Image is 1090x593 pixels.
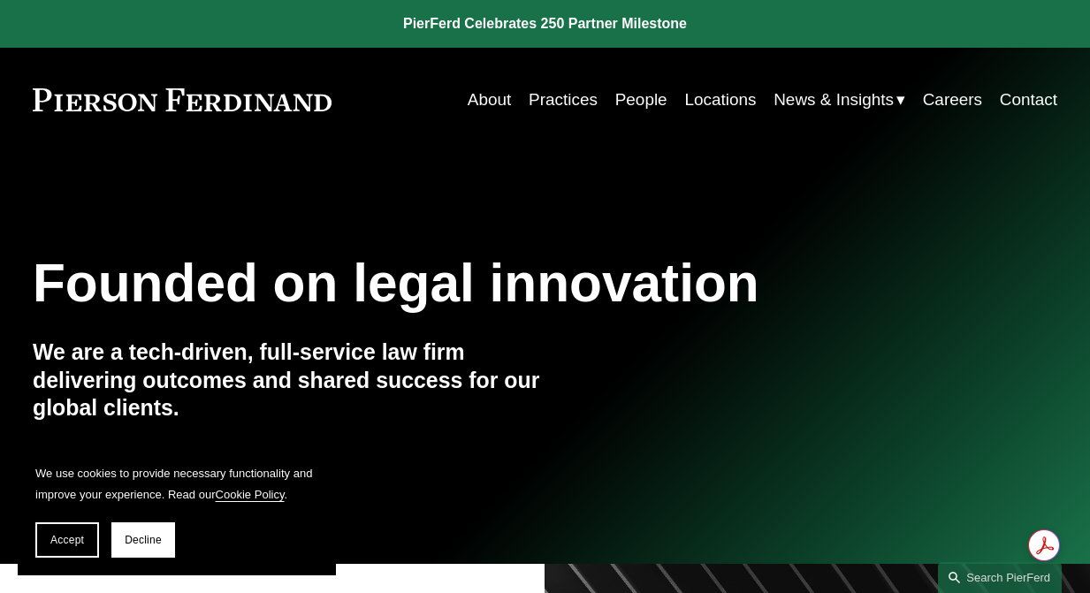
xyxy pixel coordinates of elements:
[216,488,285,501] a: Cookie Policy
[18,445,336,575] section: Cookie banner
[125,534,162,546] span: Decline
[33,253,887,314] h1: Founded on legal innovation
[111,522,175,558] button: Decline
[615,83,667,117] a: People
[529,83,598,117] a: Practices
[938,562,1062,593] a: Search this site
[33,338,545,422] h4: We are a tech-driven, full-service law firm delivering outcomes and shared success for our global...
[774,83,905,117] a: folder dropdown
[684,83,756,117] a: Locations
[774,85,894,115] span: News & Insights
[468,83,512,117] a: About
[35,463,318,505] p: We use cookies to provide necessary functionality and improve your experience. Read our .
[35,522,99,558] button: Accept
[1000,83,1057,117] a: Contact
[923,83,982,117] a: Careers
[50,534,84,546] span: Accept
